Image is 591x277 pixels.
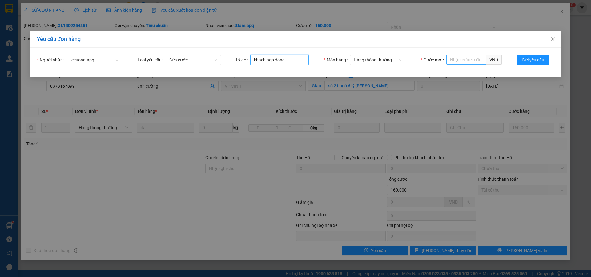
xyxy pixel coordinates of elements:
label: Lý do [236,55,250,65]
input: Cước mới [446,55,486,65]
button: Gửi yêu cầu [517,55,549,65]
span: close [550,37,555,42]
input: Lý do [250,55,309,65]
span: Sửa cước [169,55,217,65]
span: lecuong.apq [70,55,119,65]
button: Close [544,31,561,48]
span: Hàng thông thường [354,55,402,65]
label: Món hàng [324,55,350,65]
span: Gửi yêu cầu [522,57,544,63]
label: Cước mới [420,55,446,65]
span: VND [486,55,502,65]
label: Người nhận [37,55,67,65]
div: Yêu cầu đơn hàng [37,36,554,42]
span: - da [393,57,399,62]
label: Loại yêu cầu [138,55,166,65]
